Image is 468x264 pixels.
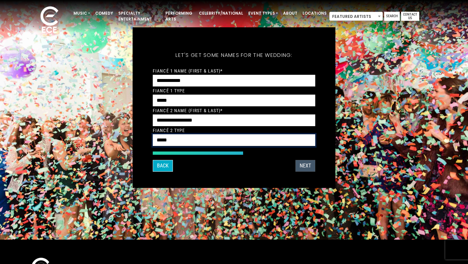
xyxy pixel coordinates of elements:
[93,8,116,19] a: Comedy
[329,12,383,21] span: Featured Artists
[246,8,280,19] a: Event Types
[116,8,163,25] a: Specialty Entertainment
[280,8,300,19] a: About
[153,88,185,94] label: Fiancé 1 Type
[153,127,185,133] label: Fiancé 2 Type
[33,5,66,36] img: ece_new_logo_whitev2-1.png
[384,12,400,21] a: Search
[153,68,223,74] label: Fiancé 1 Name (First & Last)*
[153,160,173,172] button: Back
[153,44,315,67] h5: Let's get some names for the wedding:
[71,8,93,19] a: Music
[330,12,383,21] span: Featured Artists
[295,160,315,172] button: Next
[153,108,223,113] label: Fiancé 2 Name (First & Last)*
[196,8,246,19] a: Celebrity/National
[163,8,196,25] a: Performing Arts
[401,12,419,21] a: Contact Us
[300,8,329,19] a: Locations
